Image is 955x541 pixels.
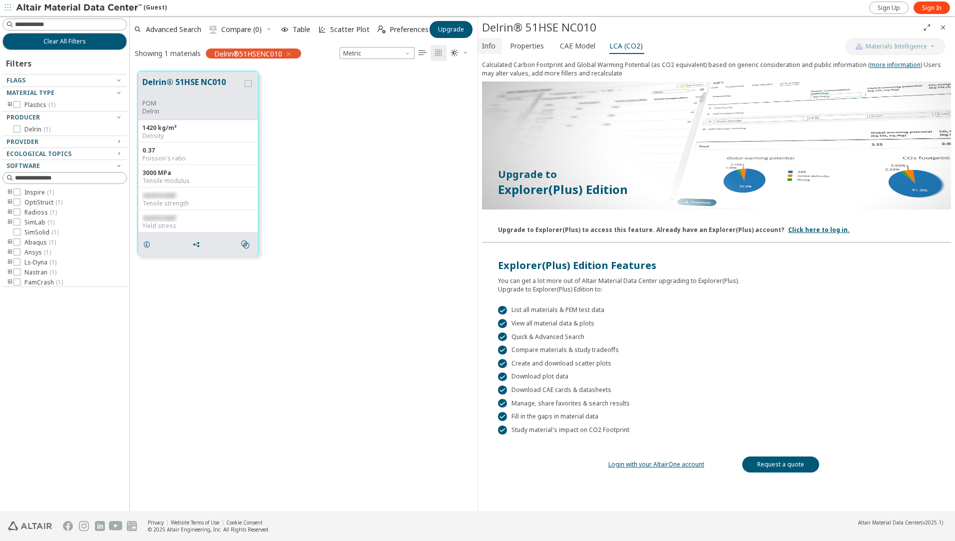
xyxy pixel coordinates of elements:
[24,125,50,133] span: Delrin
[482,81,951,209] img: Paywall-GWP-dark
[142,132,254,140] div: Density
[498,272,935,293] div: You can get a lot more out of Altair Material Data Center upgrading to Explorer(Plus). Upgrade to...
[498,372,507,381] div: 
[2,87,127,99] button: Material Type
[609,38,643,54] span: LCA (CO2)
[855,42,863,50] img: AI Copilot
[237,234,258,254] button: Similar search
[24,278,63,286] span: PamCrash
[340,47,415,59] div: Unit System
[510,38,544,54] span: Properties
[56,278,63,286] span: ( 1 )
[935,19,951,35] button: Close
[870,60,921,69] a: more information
[482,19,919,35] div: Delrin® 51HSE NC010
[148,526,270,533] div: © 2025 Altair Engineering, Inc. All Rights Reserved.
[608,460,704,468] a: Login with your AltairOne account
[788,225,850,234] a: Click here to log in.
[50,208,57,216] span: ( 1 )
[869,1,909,14] a: Sign Up
[49,258,56,266] span: ( 1 )
[6,113,40,121] span: Producer
[430,21,473,38] button: Upgrade
[878,4,900,12] span: Sign Up
[6,188,13,196] i: toogle group
[142,146,254,154] div: 0.37
[142,213,175,222] span: restricted
[188,234,209,254] button: Share
[142,154,254,162] div: Poisson's ratio
[43,37,86,45] span: Clear All Filters
[142,177,254,185] div: Tensile modulus
[293,26,310,33] span: Table
[2,33,127,50] button: Clear All Filters
[742,456,819,472] a: Request a quote
[24,268,56,276] span: Nastran
[6,268,13,276] i: toogle group
[438,25,464,33] span: Upgrade
[142,76,243,99] button: Delrin® 51HSE NC010
[498,181,935,197] p: Explorer(Plus) Edition
[24,248,51,256] span: Ansys
[498,332,507,341] div: 
[560,38,595,54] span: CAE Model
[6,218,13,226] i: toogle group
[2,148,127,160] button: Ecological Topics
[130,63,477,511] div: grid
[914,1,950,14] a: Sign In
[148,519,164,526] a: Privacy
[6,258,13,266] i: toogle group
[2,160,127,172] button: Software
[6,198,13,206] i: toogle group
[221,26,262,33] span: Compare (0)
[498,332,935,341] div: Quick & Advanced Search
[498,399,935,408] div: Manage, share favorites & search results
[498,385,935,394] div: Download CAE cards & datasheets
[6,238,13,246] i: toogle group
[866,42,927,50] span: Materials Intelligence
[44,248,51,256] span: ( 1 )
[24,101,55,109] span: Plastics
[6,137,38,146] span: Provider
[498,258,935,272] div: Explorer(Plus) Edition Features
[6,149,71,158] span: Ecological Topics
[142,222,254,230] div: Yield stress
[24,238,56,246] span: Abaqus
[498,385,507,394] div: 
[498,319,935,328] div: View all material data & plots
[858,519,943,526] div: (v2025.1)
[498,412,935,421] div: Fill in the gaps in material data
[142,191,175,199] span: restricted
[8,521,52,530] img: Altair Engineering
[6,161,40,170] span: Software
[142,107,243,115] p: Delrin
[6,248,13,256] i: toogle group
[16,3,167,13] div: (Guest)
[24,208,57,216] span: Radioss
[330,26,370,33] span: Scatter Plot
[498,221,784,234] div: Upgrade to Explorer(Plus) to access this feature. Already have an Explorer(Plus) account?
[431,45,447,61] button: Tile View
[24,198,62,206] span: OptiStruct
[482,60,951,81] div: Calculated Carbon Footprint and Global Warming Potential (as CO2 equivalent) based on generic con...
[498,359,507,368] div: 
[498,345,507,354] div: 
[2,111,127,123] button: Producer
[845,38,945,55] button: AI CopilotMaterials Intelligence
[498,425,935,434] div: Study material's impact on CO2 Footprint
[435,49,443,57] i: 
[49,268,56,276] span: ( 1 )
[142,169,254,177] div: 3000 MPa
[24,188,54,196] span: Inspire
[498,412,507,421] div: 
[451,49,459,57] i: 
[498,345,935,354] div: Compare materials & study tradeoffs
[482,38,495,54] span: Info
[498,372,935,381] div: Download plot data
[6,88,54,97] span: Material Type
[498,399,507,408] div: 
[138,234,159,254] button: Details
[498,167,935,181] p: Upgrade to
[47,218,54,226] span: ( 1 )
[55,198,62,206] span: ( 1 )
